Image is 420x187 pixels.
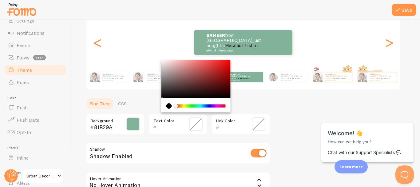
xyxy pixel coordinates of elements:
[370,73,394,81] p: from [GEOGRAPHIC_DATA] just bought a
[318,108,417,165] iframe: Help Scout Beacon - Messages and Notifications
[206,49,266,52] small: about 4 minutes ago
[4,39,67,51] a: Events
[4,101,67,114] a: Push
[147,73,154,75] strong: SAMEER
[281,79,305,81] small: about 4 minutes ago
[4,114,67,126] a: Push Data
[154,77,168,79] a: Metallica t-shirt
[90,72,100,82] img: Fomo
[94,20,101,65] div: Previous slide
[86,142,270,165] div: Shadow Enabled
[281,73,305,81] p: from [GEOGRAPHIC_DATA] just bought a
[26,172,56,180] span: Urban Decor Store
[4,27,67,39] a: Notifications
[236,77,249,79] a: Metallica t-shirt
[4,51,67,64] a: Flows beta
[4,76,67,88] a: Rules
[86,97,114,110] a: Fine Tune
[335,160,368,173] div: Learn more
[269,72,278,81] img: Fomo
[395,165,414,184] iframe: Help Scout Beacon - Open
[7,146,67,150] span: Inline
[229,73,236,75] strong: SAMEER
[17,67,32,73] span: Theme
[288,77,301,79] a: Metallica t-shirt
[358,72,367,82] img: Fomo
[4,152,67,164] a: Inline
[22,169,64,183] a: Urban Decor Store
[110,77,123,79] a: Metallica t-shirt
[17,155,29,161] span: Inline
[17,104,28,111] span: Push
[17,55,30,61] span: Flows
[206,33,268,52] p: from [GEOGRAPHIC_DATA] just bought a
[166,103,172,109] div: current color is #000000
[17,30,45,36] span: Notifications
[17,18,34,24] span: Settings
[7,96,67,100] span: Push
[147,73,173,81] p: from [GEOGRAPHIC_DATA] just bought a
[206,32,225,38] strong: SAMEER
[133,72,143,82] img: Fomo
[332,77,346,79] a: Metallica t-shirt
[313,72,322,82] img: Fomo
[147,79,172,81] small: about 4 minutes ago
[225,43,258,48] a: Metallica t-shirt
[370,79,394,81] small: about 4 minutes ago
[33,55,46,60] span: beta
[17,42,32,48] span: Events
[6,2,37,17] img: fomo-relay-logo-orange.svg
[229,73,253,81] p: from [GEOGRAPHIC_DATA] just bought a
[325,73,332,75] strong: SAMEER
[370,73,377,75] strong: SAMEER
[161,60,231,112] div: Chrome color picker
[377,77,390,79] a: Metallica t-shirt
[281,73,288,75] strong: SAMEER
[339,164,363,170] p: Learn more
[229,79,253,81] small: about 4 minutes ago
[114,97,130,110] a: CSS
[17,180,30,186] span: Alerts
[102,79,126,81] small: about 4 minutes ago
[17,79,29,85] span: Rules
[4,126,67,138] a: Opt-In
[17,117,40,123] span: Push Data
[325,73,350,81] p: from [GEOGRAPHIC_DATA] just bought a
[4,64,67,76] a: Theme
[102,73,127,81] p: from [GEOGRAPHIC_DATA] just bought a
[102,73,110,75] strong: SAMEER
[4,14,67,27] a: Settings
[17,129,31,135] span: Opt-In
[325,79,349,81] small: about 4 minutes ago
[385,20,393,65] div: Next slide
